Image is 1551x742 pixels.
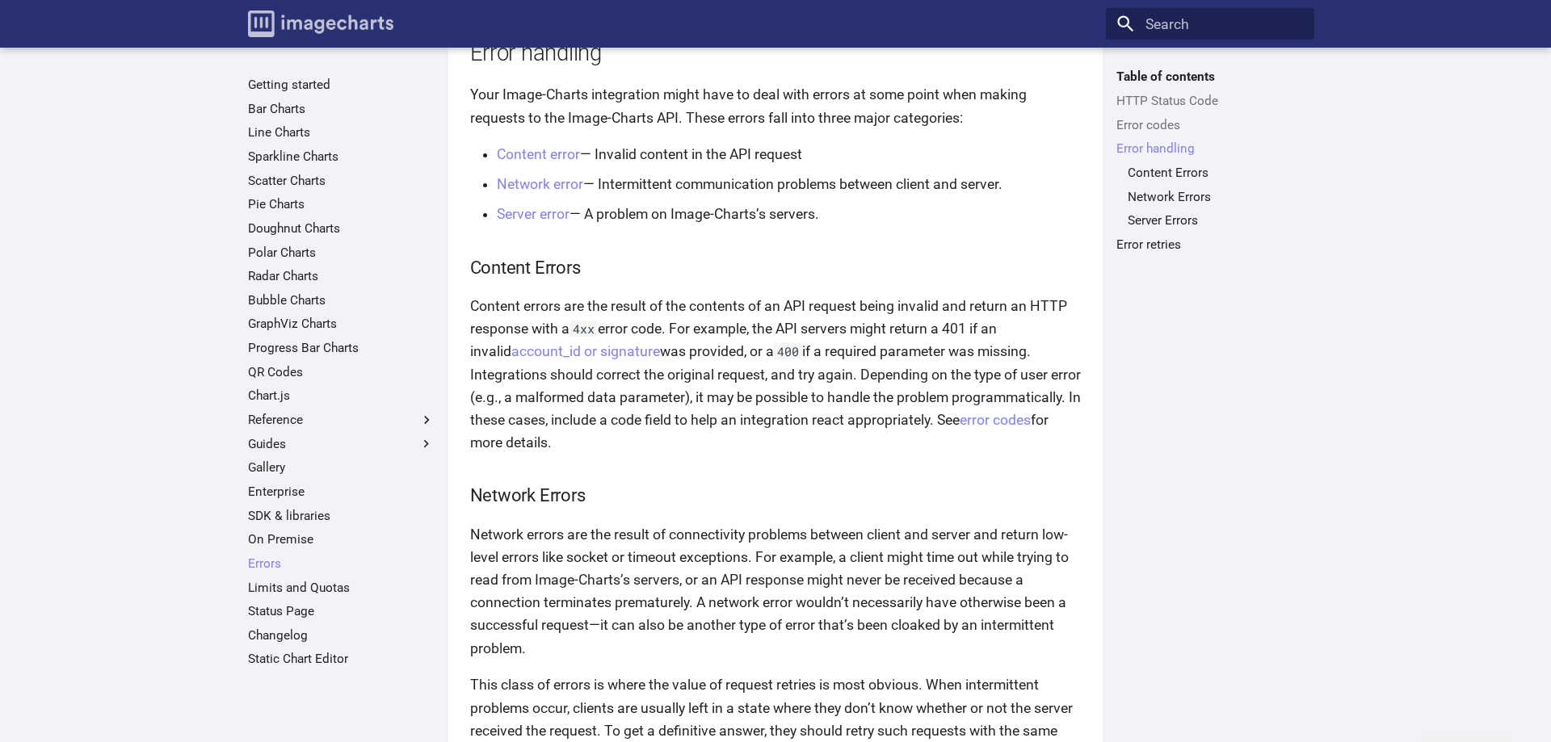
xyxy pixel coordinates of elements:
a: Error codes [1116,117,1303,133]
a: Progress Bar Charts [248,340,435,356]
a: SDK & libraries [248,508,435,524]
a: Bubble Charts [248,292,435,308]
a: Errors [248,555,435,572]
nav: Error handling [1116,165,1303,228]
li: — Intermittent communication problems between client and server. [497,173,1082,195]
a: Doughnut Charts [248,220,435,237]
a: Polar Charts [248,245,435,261]
a: HTTP Status Code [1116,93,1303,109]
a: Content error [497,146,580,162]
a: Limits and Quotas [248,580,435,596]
a: QR Codes [248,364,435,380]
a: Status Page [248,603,435,619]
a: On Premise [248,531,435,547]
a: Sparkline Charts [248,149,435,165]
a: error codes [960,412,1031,428]
a: Network error [497,176,583,192]
a: Content Errors [1128,165,1304,181]
a: Error retries [1116,237,1303,253]
label: Reference [248,412,435,428]
li: — A problem on Image-Charts’s servers. [497,203,1082,225]
a: Static Chart Editor [248,651,435,667]
input: Search [1106,8,1314,40]
li: — Invalid content in the API request [497,143,1082,166]
a: Image-Charts documentation [241,3,401,44]
p: Content errors are the result of the contents of an API request being invalid and return an HTTP ... [470,295,1082,454]
a: Error handling [1116,140,1303,157]
a: Scatter Charts [248,173,435,189]
a: Radar Charts [248,268,435,284]
code: 400 [774,343,803,359]
a: account_id or signature [511,343,660,359]
a: Pie Charts [248,196,435,212]
a: Enterprise [248,484,435,500]
a: Getting started [248,77,435,93]
a: Bar Charts [248,101,435,117]
h3: Network Errors [470,482,1082,509]
p: Network errors are the result of connectivity problems between client and server and return low-l... [470,523,1082,660]
h2: Error handling [470,38,1082,69]
h3: Content Errors [470,254,1082,281]
img: logo [248,10,393,37]
a: Server Errors [1128,212,1304,228]
a: Line Charts [248,124,435,140]
label: Guides [248,436,435,452]
code: 4xx [570,321,599,337]
a: Chart.js [248,388,435,404]
a: Changelog [248,627,435,643]
a: Network Errors [1128,189,1304,205]
label: Table of contents [1106,69,1314,85]
p: Your Image-Charts integration might have to deal with errors at some point when making requests t... [470,83,1082,128]
nav: Table of contents [1106,69,1314,253]
a: Server error [497,206,570,222]
a: GraphViz Charts [248,317,435,333]
a: Gallery [248,459,435,476]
